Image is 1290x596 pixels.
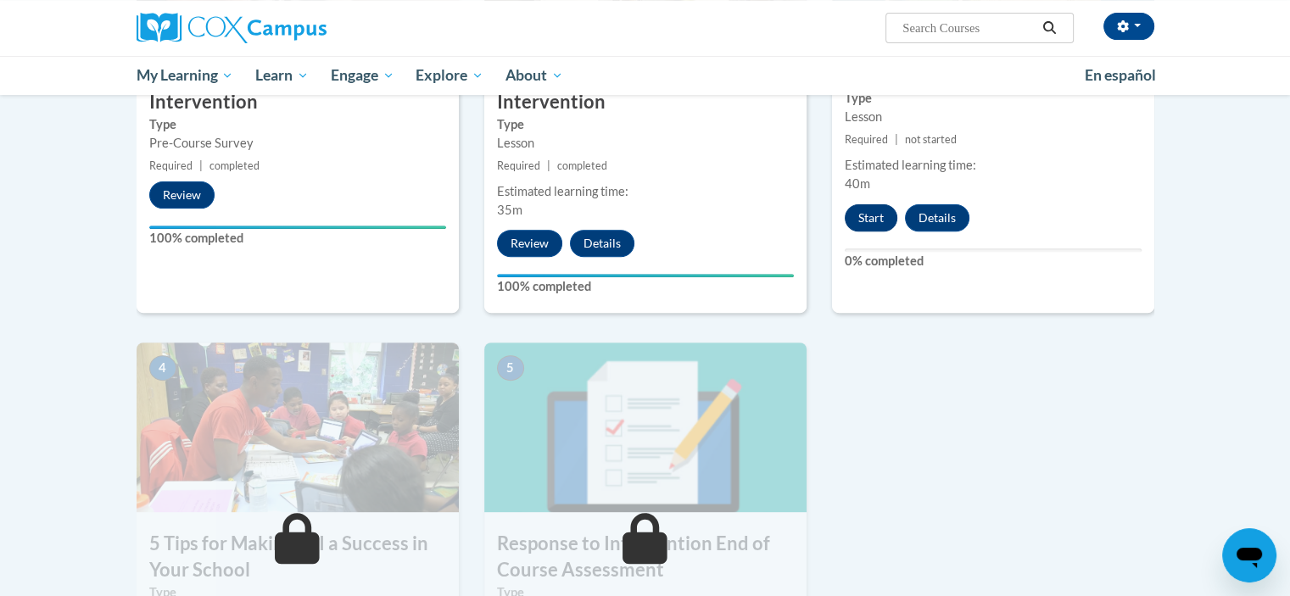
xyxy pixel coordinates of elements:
[557,159,607,172] span: completed
[845,204,897,231] button: Start
[149,134,446,153] div: Pre-Course Survey
[494,56,574,95] a: About
[111,56,1180,95] div: Main menu
[905,133,957,146] span: not started
[497,277,794,296] label: 100% completed
[845,89,1142,108] label: Type
[149,355,176,381] span: 4
[149,115,446,134] label: Type
[845,108,1142,126] div: Lesson
[1103,13,1154,40] button: Account Settings
[497,203,522,217] span: 35m
[497,115,794,134] label: Type
[136,65,233,86] span: My Learning
[137,13,459,43] a: Cox Campus
[149,226,446,229] div: Your progress
[320,56,405,95] a: Engage
[1036,18,1062,38] button: Search
[547,159,550,172] span: |
[244,56,320,95] a: Learn
[845,176,870,191] span: 40m
[126,56,245,95] a: My Learning
[497,230,562,257] button: Review
[255,65,309,86] span: Learn
[497,274,794,277] div: Your progress
[497,182,794,201] div: Estimated learning time:
[149,181,215,209] button: Review
[416,65,483,86] span: Explore
[331,65,394,86] span: Engage
[484,343,807,512] img: Course Image
[497,159,540,172] span: Required
[149,229,446,248] label: 100% completed
[901,18,1036,38] input: Search Courses
[209,159,260,172] span: completed
[1222,528,1276,582] iframe: Button to launch messaging window
[895,133,898,146] span: |
[199,159,203,172] span: |
[484,531,807,583] h3: Response to Intervention End of Course Assessment
[497,134,794,153] div: Lesson
[149,159,193,172] span: Required
[137,13,327,43] img: Cox Campus
[505,65,563,86] span: About
[905,204,969,231] button: Details
[1074,58,1167,93] a: En español
[137,531,459,583] h3: 5 Tips for Making RTI a Success in Your School
[497,355,524,381] span: 5
[845,133,888,146] span: Required
[845,252,1142,270] label: 0% completed
[845,156,1142,175] div: Estimated learning time:
[405,56,494,95] a: Explore
[570,230,634,257] button: Details
[137,343,459,512] img: Course Image
[1085,66,1156,84] span: En español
